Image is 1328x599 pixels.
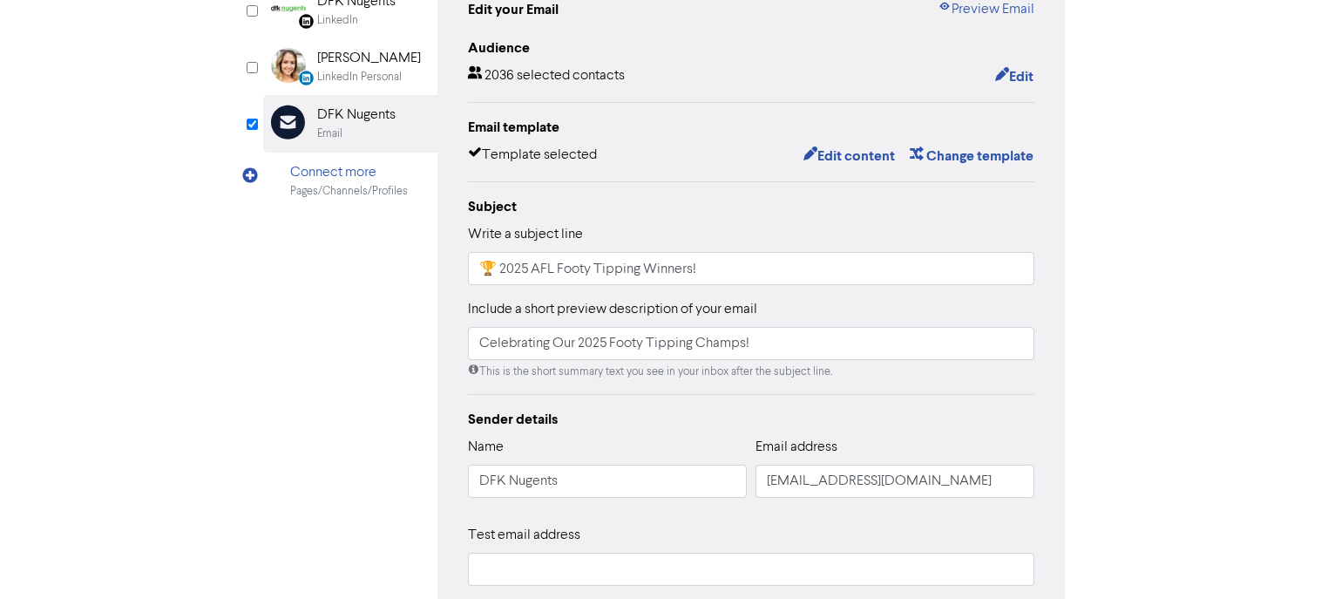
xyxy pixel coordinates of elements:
div: 2036 selected contacts [468,65,625,88]
div: LinkedinPersonal [PERSON_NAME]LinkedIn Personal [263,38,437,95]
div: Subject [468,196,1034,217]
div: LinkedIn Personal [317,69,402,85]
button: Change template [909,145,1034,167]
img: LinkedinPersonal [271,48,306,83]
div: Sender details [468,409,1034,430]
div: [PERSON_NAME] [317,48,421,69]
label: Include a short preview description of your email [468,299,757,320]
div: Connect more [290,162,408,183]
label: Test email address [468,525,580,546]
div: Email [317,126,342,142]
div: DFK Nugents [317,105,396,126]
label: Write a subject line [468,224,583,245]
button: Edit [994,65,1034,88]
button: Edit content [803,145,896,167]
div: Template selected [468,145,597,167]
label: Name [468,437,504,458]
label: Email address [755,437,837,458]
div: LinkedIn [317,12,358,29]
div: Pages/Channels/Profiles [290,183,408,200]
div: This is the short summary text you see in your inbox after the subject line. [468,364,1034,380]
div: Connect morePages/Channels/Profiles [263,153,437,209]
div: DFK NugentsEmail [263,95,437,152]
div: Audience [468,37,1034,58]
div: Email template [468,117,1034,138]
